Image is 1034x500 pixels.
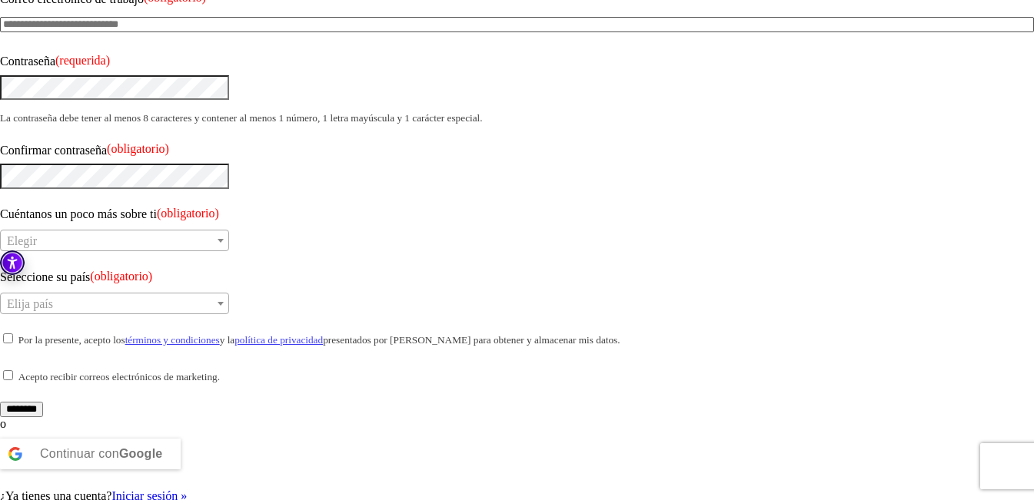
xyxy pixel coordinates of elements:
[55,54,110,67] font: (requerida)
[3,333,13,343] input: Por la presente, acepto lostérminos y condicionesy lapolítica de privacidadpresentados por [PERSO...
[40,447,119,460] font: Continuar con
[234,334,323,346] a: política de privacidad
[119,447,163,460] font: Google
[7,297,53,310] font: Elija país
[7,234,37,247] font: Elegir
[107,142,169,155] font: (obligatorio)
[3,370,13,380] input: Acepto recibir correos electrónicos de marketing.
[18,334,125,346] font: Por la presente, acepto los
[220,334,235,346] font: y la
[90,270,152,283] font: (obligatorio)
[323,334,620,346] font: presentados por [PERSON_NAME] para obtener y almacenar mis datos.
[157,207,219,220] font: (obligatorio)
[18,371,220,382] font: Acepto recibir correos electrónicos de marketing.
[125,334,220,346] a: términos y condiciones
